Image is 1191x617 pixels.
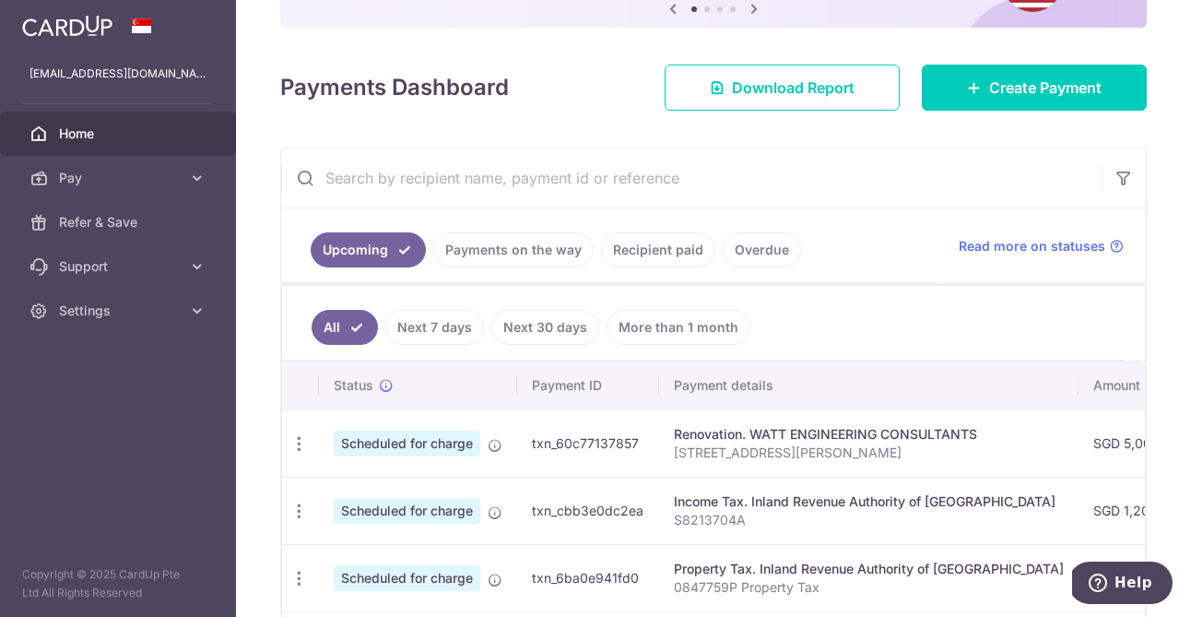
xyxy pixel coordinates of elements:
[59,169,181,187] span: Pay
[334,498,480,524] span: Scheduled for charge
[22,15,112,37] img: CardUp
[385,310,484,345] a: Next 7 days
[665,65,900,111] a: Download Report
[517,477,659,544] td: txn_cbb3e0dc2ea
[59,213,181,231] span: Refer & Save
[334,565,480,591] span: Scheduled for charge
[732,77,855,99] span: Download Report
[517,362,659,409] th: Payment ID
[334,376,373,395] span: Status
[1072,562,1173,608] iframe: Opens a widget where you can find more information
[959,237,1124,255] a: Read more on statuses
[674,492,1064,511] div: Income Tax. Inland Revenue Authority of [GEOGRAPHIC_DATA]
[959,237,1105,255] span: Read more on statuses
[517,409,659,477] td: txn_60c77137857
[922,65,1147,111] a: Create Payment
[59,302,181,320] span: Settings
[517,544,659,611] td: txn_6ba0e941fd0
[674,578,1064,597] p: 0847759P Property Tax
[674,425,1064,444] div: Renovation. WATT ENGINEERING CONSULTANTS
[1093,376,1140,395] span: Amount
[601,232,715,267] a: Recipient paid
[989,77,1102,99] span: Create Payment
[280,71,509,104] h4: Payments Dashboard
[674,444,1064,462] p: [STREET_ADDRESS][PERSON_NAME]
[311,232,426,267] a: Upcoming
[281,148,1102,208] input: Search by recipient name, payment id or reference
[723,232,801,267] a: Overdue
[674,511,1064,529] p: S8213704A
[59,125,181,143] span: Home
[29,65,206,83] p: [EMAIL_ADDRESS][DOMAIN_NAME]
[433,232,594,267] a: Payments on the way
[59,257,181,276] span: Support
[491,310,599,345] a: Next 30 days
[312,310,378,345] a: All
[607,310,750,345] a: More than 1 month
[334,431,480,457] span: Scheduled for charge
[674,560,1064,578] div: Property Tax. Inland Revenue Authority of [GEOGRAPHIC_DATA]
[659,362,1079,409] th: Payment details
